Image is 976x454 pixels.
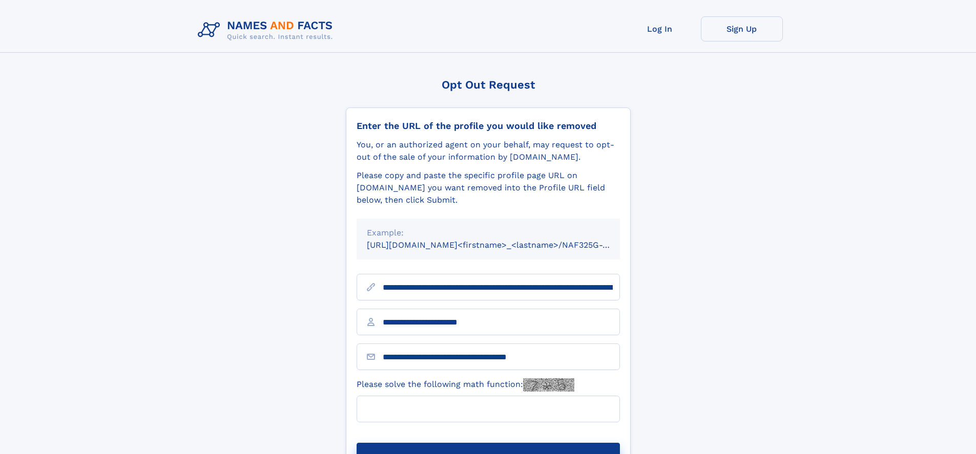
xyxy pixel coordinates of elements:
div: Example: [367,227,610,239]
div: Opt Out Request [346,78,631,91]
div: You, or an authorized agent on your behalf, may request to opt-out of the sale of your informatio... [357,139,620,163]
div: Enter the URL of the profile you would like removed [357,120,620,132]
a: Log In [619,16,701,41]
div: Please copy and paste the specific profile page URL on [DOMAIN_NAME] you want removed into the Pr... [357,169,620,206]
label: Please solve the following math function: [357,378,574,392]
a: Sign Up [701,16,783,41]
small: [URL][DOMAIN_NAME]<firstname>_<lastname>/NAF325G-xxxxxxxx [367,240,639,250]
img: Logo Names and Facts [194,16,341,44]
